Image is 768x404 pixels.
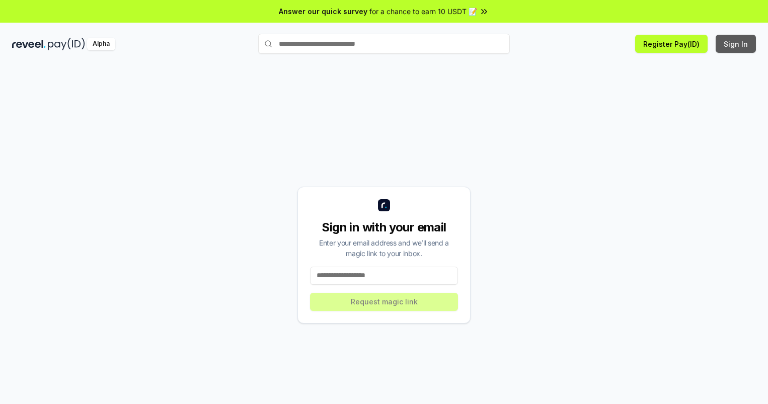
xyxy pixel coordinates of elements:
[378,199,390,211] img: logo_small
[369,6,477,17] span: for a chance to earn 10 USDT 📝
[310,219,458,235] div: Sign in with your email
[12,38,46,50] img: reveel_dark
[310,237,458,259] div: Enter your email address and we’ll send a magic link to your inbox.
[279,6,367,17] span: Answer our quick survey
[635,35,708,53] button: Register Pay(ID)
[87,38,115,50] div: Alpha
[716,35,756,53] button: Sign In
[48,38,85,50] img: pay_id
